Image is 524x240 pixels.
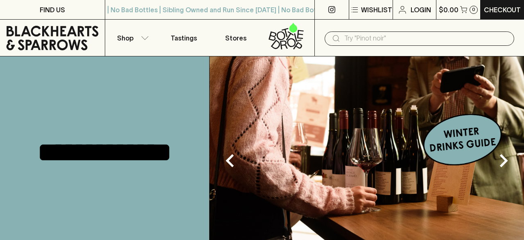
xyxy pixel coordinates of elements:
p: Wishlist [361,5,392,15]
p: $0.00 [439,5,458,15]
a: Tastings [158,20,210,56]
button: Next [487,144,520,177]
p: FIND US [40,5,65,15]
p: Shop [117,33,133,43]
input: Try "Pinot noir" [344,32,508,45]
p: Stores [225,33,246,43]
p: Checkout [484,5,521,15]
button: Shop [105,20,158,56]
button: Previous [214,144,246,177]
p: 0 [472,7,475,12]
p: Tastings [171,33,197,43]
p: Login [411,5,431,15]
a: Stores [210,20,262,56]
